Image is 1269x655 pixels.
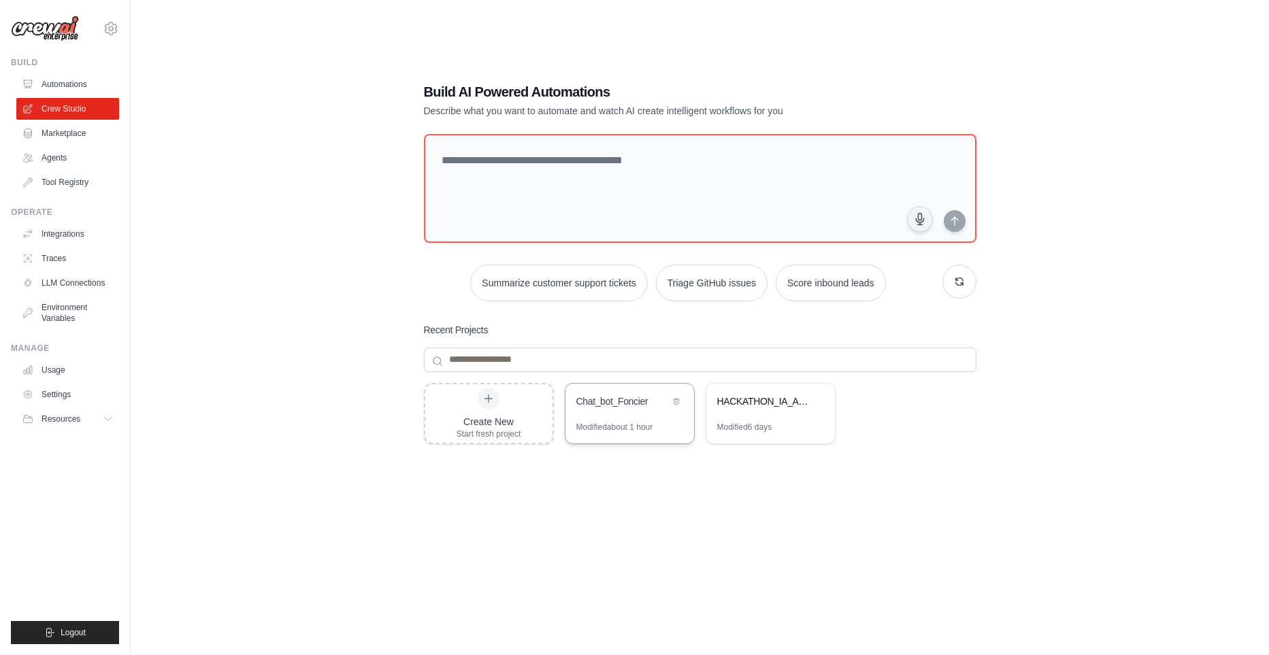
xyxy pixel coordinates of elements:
[11,621,119,644] button: Logout
[717,394,810,408] div: HACKATHON_IA_ASIN
[16,248,119,269] a: Traces
[16,359,119,381] a: Usage
[424,82,881,101] h1: Build AI Powered Automations
[16,297,119,329] a: Environment Variables
[670,394,683,408] button: Delete project
[16,171,119,193] a: Tool Registry
[576,394,670,408] div: Chat_bot_Foncier
[11,207,119,218] div: Operate
[16,272,119,294] a: LLM Connections
[1201,590,1269,655] iframe: Chat Widget
[11,343,119,354] div: Manage
[942,265,976,299] button: Get new suggestions
[16,408,119,430] button: Resources
[11,16,79,41] img: Logo
[457,415,521,429] div: Create New
[717,422,772,433] div: Modified 6 days
[656,265,768,301] button: Triage GitHub issues
[424,323,489,337] h3: Recent Projects
[11,57,119,68] div: Build
[42,414,80,424] span: Resources
[576,422,653,433] div: Modified about 1 hour
[470,265,647,301] button: Summarize customer support tickets
[1201,590,1269,655] div: Widget de chat
[16,384,119,405] a: Settings
[16,147,119,169] a: Agents
[776,265,886,301] button: Score inbound leads
[61,627,86,638] span: Logout
[457,429,521,439] div: Start fresh project
[907,206,933,232] button: Click to speak your automation idea
[16,98,119,120] a: Crew Studio
[16,223,119,245] a: Integrations
[16,73,119,95] a: Automations
[16,122,119,144] a: Marketplace
[424,104,881,118] p: Describe what you want to automate and watch AI create intelligent workflows for you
